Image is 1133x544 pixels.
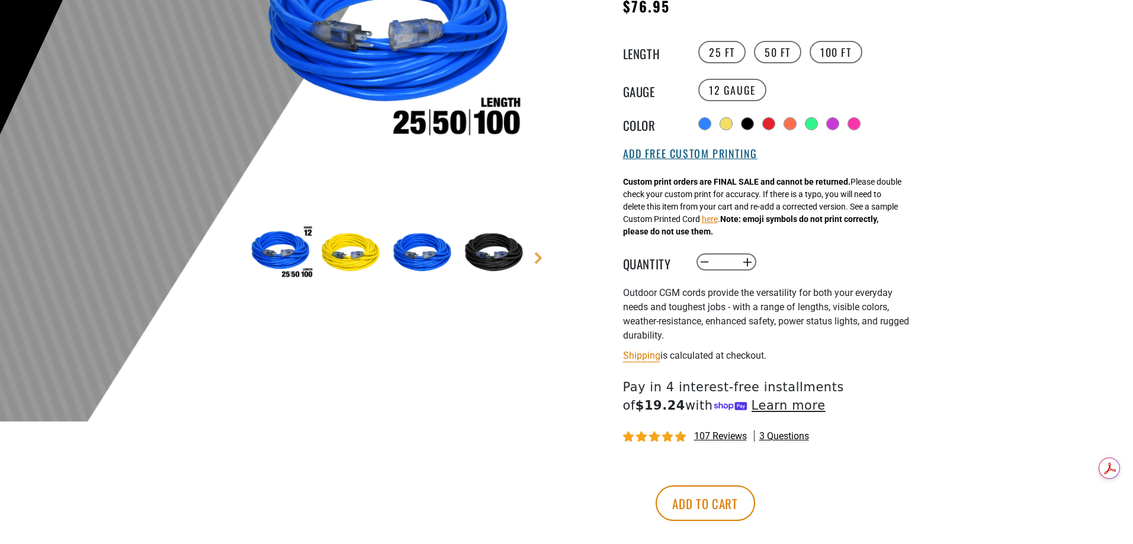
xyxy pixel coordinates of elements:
span: 4.81 stars [623,432,688,443]
button: Add Free Custom Printing [623,147,758,160]
strong: Custom print orders are FINAL SALE and cannot be returned. [623,177,850,186]
img: Yellow [318,219,387,288]
legend: Gauge [623,82,682,98]
strong: Note: emoji symbols do not print correctly, please do not use them. [623,214,878,236]
button: Add to cart [656,485,755,521]
span: Outdoor CGM cords provide the versatility for both your everyday needs and toughest jobs - with a... [623,287,909,341]
label: 25 FT [698,41,746,63]
img: Blue [390,219,458,288]
label: 100 FT [810,41,862,63]
div: is calculated at checkout. [623,347,913,363]
label: 50 FT [754,41,801,63]
img: Black [461,219,530,288]
label: Quantity [623,255,682,270]
a: Next [532,252,544,264]
button: here [702,213,718,226]
legend: Length [623,44,682,60]
span: 3 questions [759,430,809,443]
span: 107 reviews [694,430,747,442]
a: Shipping [623,350,660,361]
label: 12 Gauge [698,79,766,101]
div: Please double check your custom print for accuracy. If there is a typo, you will need to delete t... [623,176,901,238]
legend: Color [623,116,682,131]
